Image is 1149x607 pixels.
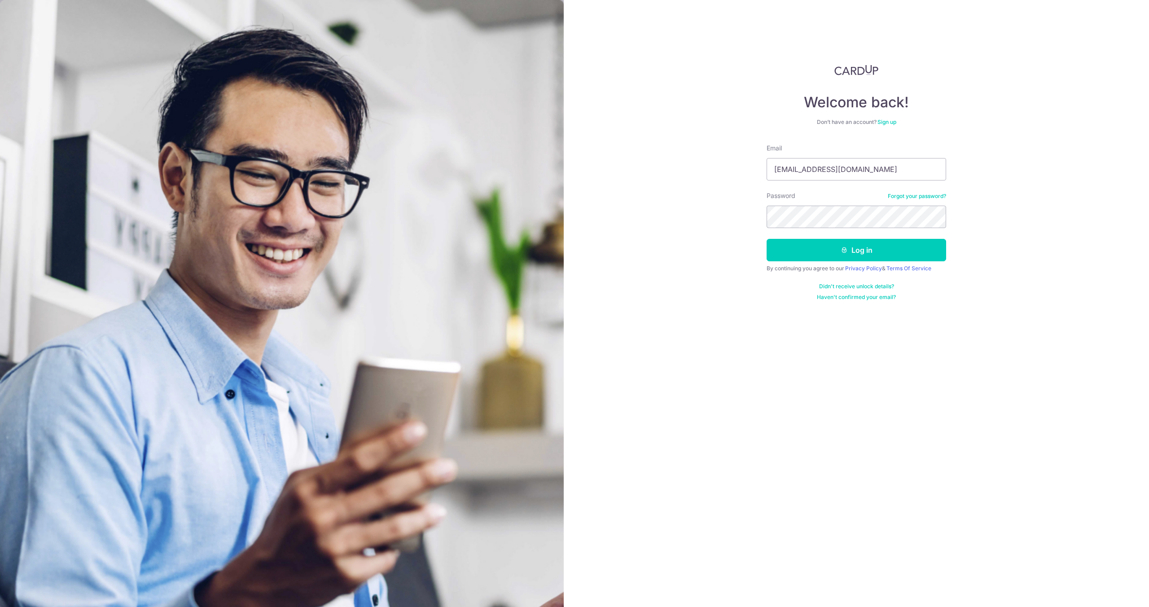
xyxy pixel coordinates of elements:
[845,265,882,272] a: Privacy Policy
[767,93,946,111] h4: Welcome back!
[886,265,931,272] a: Terms Of Service
[767,119,946,126] div: Don’t have an account?
[767,265,946,272] div: By continuing you agree to our &
[834,65,878,75] img: CardUp Logo
[767,239,946,261] button: Log in
[877,119,896,125] a: Sign up
[817,294,896,301] a: Haven't confirmed your email?
[819,283,894,290] a: Didn't receive unlock details?
[767,191,795,200] label: Password
[888,193,946,200] a: Forgot your password?
[767,158,946,180] input: Enter your Email
[767,144,782,153] label: Email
